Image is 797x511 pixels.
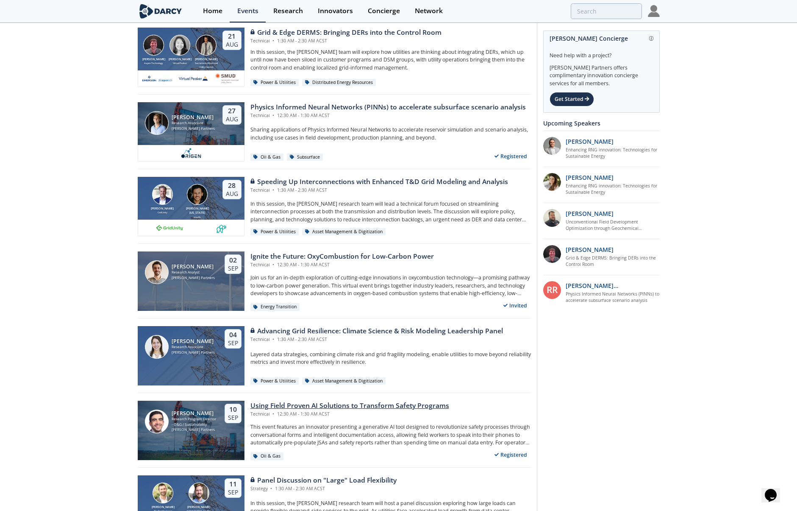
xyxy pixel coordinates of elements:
[250,401,449,411] div: Using Field Proven AI Solutions to Transform Safety Programs
[189,483,209,503] img: Tyler Norris
[250,423,531,447] p: This event features an innovator presenting a generative AI tool designed to revolutionize safety...
[172,114,215,120] div: [PERSON_NAME]
[250,79,299,87] div: Power & Utilities
[250,326,503,336] div: Advancing Grid Resilience: Climate Science & Risk Modeling Leadership Panel
[649,36,654,41] img: information.svg
[172,338,215,344] div: [PERSON_NAME]
[141,61,167,65] div: Aspen Technology
[138,102,531,162] a: Juan Mayol [PERSON_NAME] Research Associate [PERSON_NAME] Partners 27 Aug Physics Informed Neural...
[145,335,169,359] img: Camila Casamayor
[172,120,215,126] div: Research Associate
[193,61,219,69] div: Sacramento Municipal Utility District.
[566,219,660,232] a: Unconventional Field Development Optimization through Geochemical Fingerprinting Technology
[187,184,208,205] img: Luigi Montana
[287,154,323,161] div: Subsurface
[566,183,660,196] a: Enhancing RNG innovation: Technologies for Sustainable Energy
[550,92,594,106] div: Get Started
[172,344,215,350] div: Research Associate
[250,351,531,366] p: Layered data strategies, combining climate risk and grid fragility modeling, enable utilities to ...
[172,410,217,416] div: [PERSON_NAME]
[228,489,238,496] div: Sep
[138,326,531,385] a: Camila Casamayor [PERSON_NAME] Research Associate [PERSON_NAME] Partners 04 Sep Advancing Grid Re...
[178,73,208,84] img: virtual-peaker.com.png
[138,177,531,236] a: Brian Fitzsimons [PERSON_NAME] GridUnity Luigi Montana [PERSON_NAME][US_STATE] envelio 28 Aug Spe...
[250,228,299,236] div: Power & Utilities
[152,184,173,205] img: Brian Fitzsimons
[250,262,434,268] div: Technical 12:30 AM - 1:30 AM ACST
[250,102,526,112] div: Physics Informed Neural Networks (PINNs) to accelerate subsurface scenario analysis
[271,411,276,417] span: •
[150,505,177,510] div: [PERSON_NAME]
[566,281,660,290] p: [PERSON_NAME] [PERSON_NAME]
[172,126,215,131] div: [PERSON_NAME] Partners
[250,177,508,187] div: Speeding Up Interconnections with Enhanced T&D Grid Modeling and Analysis
[302,377,386,385] div: Asset Management & Digitization
[237,8,258,14] div: Events
[566,255,660,268] a: Grid & Edge DERMS: Bringing DERs into the Control Room
[226,107,238,115] div: 27
[149,207,175,211] div: [PERSON_NAME]
[172,275,215,281] div: [PERSON_NAME] Partners
[250,38,442,45] div: Technical 1:30 AM - 2:30 AM ACST
[142,73,172,84] img: cb84fb6c-3603-43a1-87e3-48fd23fb317a
[153,483,173,503] img: Ryan Hledik
[184,207,211,215] div: [PERSON_NAME][US_STATE]
[228,339,238,347] div: Sep
[250,251,434,262] div: Ignite the Future: OxyCombustion for Low-Carbon Power
[368,8,400,14] div: Concierge
[228,480,238,489] div: 11
[543,173,561,191] img: 737ad19b-6c50-4cdf-92c7-29f5966a019e
[138,4,184,19] img: logo-wide.svg
[172,416,217,427] div: Research Program Director - O&G / Sustainability
[228,414,238,422] div: Sep
[143,35,164,56] img: Jonathan Curtis
[138,401,531,460] a: Sami Sultan [PERSON_NAME] Research Program Director - O&G / Sustainability [PERSON_NAME] Partners...
[271,336,276,342] span: •
[566,137,614,146] p: [PERSON_NAME]
[273,8,303,14] div: Research
[169,35,190,56] img: Brenda Chew
[216,223,227,233] img: 336b6de1-6040-4323-9c13-5718d9811639
[302,79,376,87] div: Distributed Energy Resources
[250,452,284,460] div: Oil & Gas
[250,411,449,418] div: Technical 12:30 AM - 1:30 AM ACST
[250,187,508,194] div: Technical 1:30 AM - 2:30 AM ACST
[491,151,531,162] div: Registered
[271,262,276,268] span: •
[250,200,531,223] p: In this session, the [PERSON_NAME] research team will lead a technical forum focused on streamlin...
[550,31,653,46] div: [PERSON_NAME] Concierge
[302,228,386,236] div: Asset Management & Digitization
[167,57,193,62] div: [PERSON_NAME]
[271,112,276,118] span: •
[172,270,215,275] div: Research Analyst
[566,245,614,254] p: [PERSON_NAME]
[178,148,203,158] img: origen.ai.png
[172,264,215,270] div: [PERSON_NAME]
[269,486,274,491] span: •
[543,245,561,263] img: accc9a8e-a9c1-4d58-ae37-132228efcf55
[184,215,211,219] div: envelio
[203,8,222,14] div: Home
[250,126,531,142] p: Sharing applications of Physics Informed Neural Networks to accelerate reservoir simulation and s...
[415,8,443,14] div: Network
[226,41,238,48] div: Aug
[172,350,215,355] div: [PERSON_NAME] Partners
[186,505,213,510] div: [PERSON_NAME]
[543,209,561,227] img: 2k2ez1SvSiOh3gKHmcgF
[226,115,238,123] div: Aug
[226,182,238,190] div: 28
[167,61,193,65] div: Virtual Peaker
[226,32,238,41] div: 21
[550,46,653,59] div: Need help with a project?
[228,265,238,272] div: Sep
[250,28,442,38] div: Grid & Edge DERMS: Bringing DERs into the Control Room
[271,38,276,44] span: •
[149,211,175,214] div: GridUnity
[155,223,185,233] img: 1659894010494-gridunity-wp-logo.png
[566,173,614,182] p: [PERSON_NAME]
[250,486,397,492] div: Strategy 1:30 AM - 2:30 AM ACST
[543,137,561,155] img: 1fdb2308-3d70-46db-bc64-f6eabefcce4d
[550,59,653,87] div: [PERSON_NAME] Partners offers complimentary innovation concierge services for all members.
[250,377,299,385] div: Power & Utilities
[250,475,397,486] div: Panel Discussion on "Large" Load Flexibility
